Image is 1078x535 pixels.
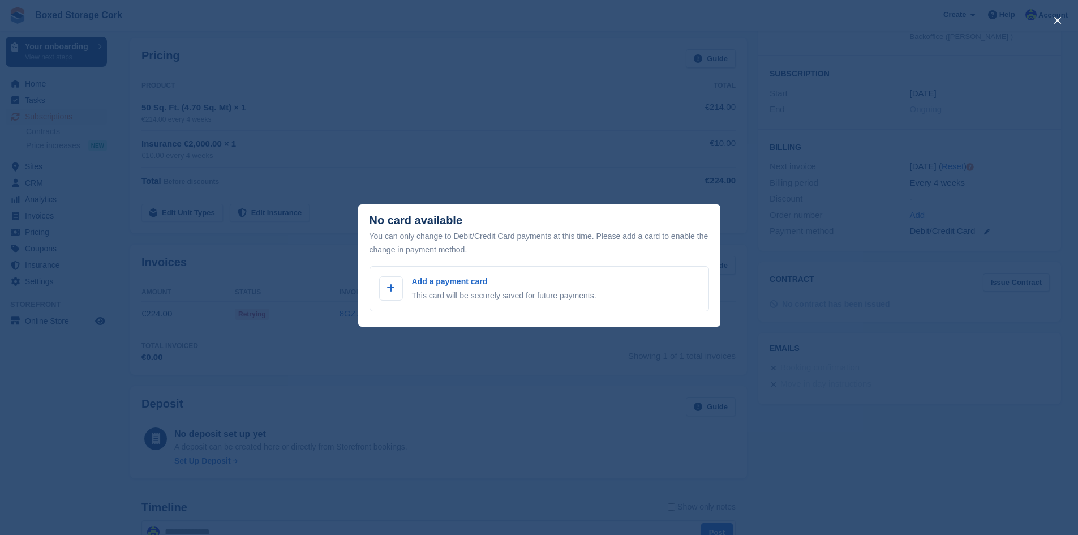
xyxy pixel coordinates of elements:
p: This card will be securely saved for future payments. [412,290,596,302]
p: Add a payment card [412,276,596,288]
a: Add a payment card This card will be securely saved for future payments. [370,266,709,311]
div: You can only change to Debit/Credit Card payments at this time. Please add a card to enable the c... [370,229,709,256]
div: No card available [370,214,463,227]
button: close [1049,11,1067,29]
